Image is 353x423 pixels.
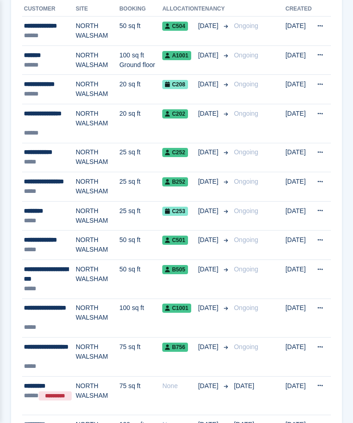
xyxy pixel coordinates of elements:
[76,104,120,143] td: NORTH WALSHAM
[198,109,220,118] span: [DATE]
[120,104,163,143] td: 20 sq ft
[162,207,188,216] span: C253
[198,177,220,186] span: [DATE]
[234,236,258,243] span: Ongoing
[285,45,312,75] td: [DATE]
[120,2,163,17] th: Booking
[162,265,188,274] span: B505
[285,259,312,299] td: [DATE]
[120,299,163,338] td: 100 sq ft
[198,79,220,89] span: [DATE]
[285,338,312,377] td: [DATE]
[76,172,120,202] td: NORTH WALSHAM
[162,236,188,245] span: C501
[120,172,163,202] td: 25 sq ft
[162,80,188,89] span: C208
[162,148,188,157] span: C252
[76,2,120,17] th: Site
[76,376,120,415] td: NORTH WALSHAM
[285,376,312,415] td: [DATE]
[120,17,163,46] td: 50 sq ft
[76,143,120,172] td: NORTH WALSHAM
[162,51,191,60] span: A1001
[162,177,188,186] span: B252
[76,75,120,104] td: NORTH WALSHAM
[285,2,312,17] th: Created
[120,201,163,231] td: 25 sq ft
[285,104,312,143] td: [DATE]
[120,45,163,75] td: 100 sq ft Ground floor
[285,201,312,231] td: [DATE]
[76,45,120,75] td: NORTH WALSHAM
[198,342,220,352] span: [DATE]
[234,178,258,185] span: Ongoing
[234,22,258,29] span: Ongoing
[198,303,220,313] span: [DATE]
[285,143,312,172] td: [DATE]
[162,109,188,118] span: C202
[234,304,258,311] span: Ongoing
[285,17,312,46] td: [DATE]
[285,172,312,202] td: [DATE]
[198,2,230,17] th: Tenancy
[234,343,258,350] span: Ongoing
[76,259,120,299] td: NORTH WALSHAM
[120,75,163,104] td: 20 sq ft
[198,265,220,274] span: [DATE]
[234,265,258,273] span: Ongoing
[198,235,220,245] span: [DATE]
[120,143,163,172] td: 25 sq ft
[198,21,220,31] span: [DATE]
[120,376,163,415] td: 75 sq ft
[234,382,254,389] span: [DATE]
[198,206,220,216] span: [DATE]
[234,207,258,214] span: Ongoing
[198,381,220,391] span: [DATE]
[76,201,120,231] td: NORTH WALSHAM
[120,231,163,260] td: 50 sq ft
[234,148,258,156] span: Ongoing
[76,17,120,46] td: NORTH WALSHAM
[162,304,191,313] span: C1001
[162,343,188,352] span: B756
[120,259,163,299] td: 50 sq ft
[234,51,258,59] span: Ongoing
[22,2,76,17] th: Customer
[234,80,258,88] span: Ongoing
[198,147,220,157] span: [DATE]
[162,381,198,391] div: None
[234,110,258,117] span: Ongoing
[162,22,188,31] span: C504
[76,231,120,260] td: NORTH WALSHAM
[120,338,163,377] td: 75 sq ft
[76,299,120,338] td: NORTH WALSHAM
[285,75,312,104] td: [DATE]
[285,231,312,260] td: [DATE]
[198,51,220,60] span: [DATE]
[285,299,312,338] td: [DATE]
[162,2,198,17] th: Allocation
[76,338,120,377] td: NORTH WALSHAM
